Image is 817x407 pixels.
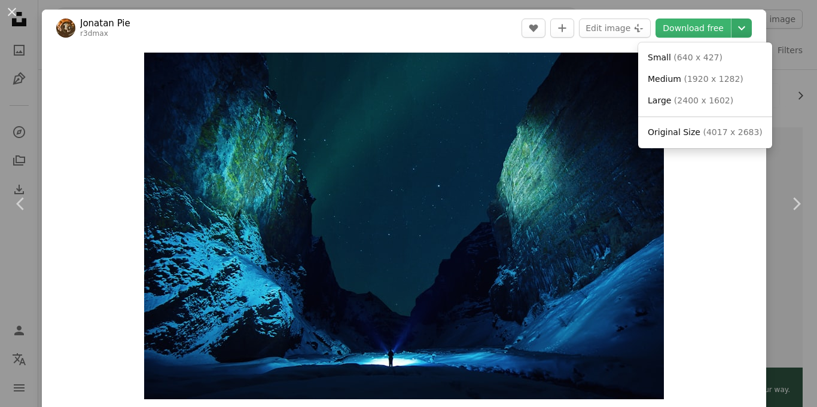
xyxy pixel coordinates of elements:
span: Medium [648,74,681,84]
span: Small [648,53,671,62]
span: Large [648,96,671,105]
span: ( 1920 x 1282 ) [684,74,743,84]
button: Choose download size [731,19,752,38]
span: ( 2400 x 1602 ) [674,96,733,105]
span: ( 4017 x 2683 ) [703,127,762,137]
span: ( 640 x 427 ) [673,53,723,62]
div: Choose download size [638,42,772,148]
span: Original Size [648,127,700,137]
